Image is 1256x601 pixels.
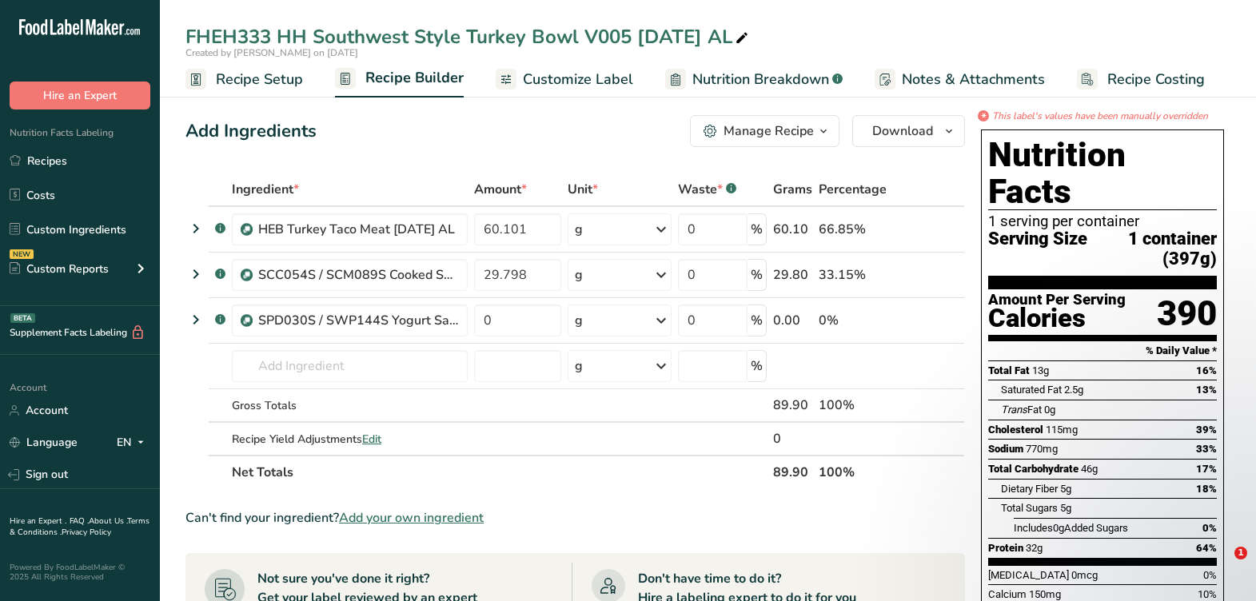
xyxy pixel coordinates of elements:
a: Privacy Policy [62,527,111,538]
div: 89.90 [773,396,812,415]
input: Add Ingredient [232,350,468,382]
iframe: Intercom live chat [1202,547,1240,585]
a: Terms & Conditions . [10,515,150,538]
span: Notes & Attachments [902,69,1045,90]
span: Download [872,121,933,141]
a: Recipe Costing [1077,62,1205,98]
th: Net Totals [229,455,770,488]
span: Recipe Setup [216,69,303,90]
img: Sub Recipe [241,224,253,236]
div: Gross Totals [232,397,468,414]
div: BETA [10,313,35,323]
i: This label's values have been manually overridden [992,109,1208,123]
span: Created by [PERSON_NAME] on [DATE] [185,46,358,59]
div: 66.85% [819,220,889,239]
span: [MEDICAL_DATA] [988,569,1069,581]
div: 0 [773,429,812,448]
a: About Us . [89,515,127,527]
i: Trans [1001,404,1027,416]
div: SCC054S / SCM089S Cooked Southwest Rice [DATE] AL [258,265,458,285]
div: 60.10 [773,220,812,239]
div: Waste [678,180,736,199]
span: Serving Size [988,229,1087,269]
div: g [575,220,583,239]
span: 115mg [1046,424,1078,436]
div: g [575,356,583,376]
a: Notes & Attachments [875,62,1045,98]
span: 150mg [1029,588,1061,600]
span: Unit [568,180,598,199]
h1: Nutrition Facts [988,137,1217,210]
span: Percentage [819,180,887,199]
a: Recipe Setup [185,62,303,98]
span: 13g [1032,364,1049,376]
span: 13% [1196,384,1217,396]
span: 1 [1234,547,1247,559]
span: Total Fat [988,364,1030,376]
div: Can't find your ingredient? [185,508,965,527]
div: Amount Per Serving [988,293,1126,308]
a: Customize Label [496,62,633,98]
span: Cholesterol [988,424,1043,436]
div: SPD030S / SWP144S Yogurt Sauce [DATE] AL [258,311,458,330]
div: g [575,311,583,330]
a: Hire an Expert . [10,515,66,527]
span: 39% [1196,424,1217,436]
div: Manage Recipe [724,121,814,141]
span: Grams [773,180,812,199]
span: Recipe Costing [1107,69,1205,90]
span: 770mg [1026,443,1058,455]
div: Add Ingredients [185,118,317,145]
span: 1 container (397g) [1087,229,1217,269]
div: HEB Turkey Taco Meat [DATE] AL [258,220,458,239]
img: Sub Recipe [241,315,253,327]
span: Nutrition Breakdown [692,69,829,90]
span: 10% [1198,588,1217,600]
div: NEW [10,249,34,259]
th: 89.90 [770,455,815,488]
div: Custom Reports [10,261,109,277]
div: 0% [819,311,889,330]
th: 100% [815,455,892,488]
div: Powered By FoodLabelMaker © 2025 All Rights Reserved [10,563,150,582]
span: Amount [474,180,527,199]
a: Language [10,428,78,456]
span: Sodium [988,443,1023,455]
span: 0mcg [1071,569,1098,581]
button: Hire an Expert [10,82,150,109]
div: 100% [819,396,889,415]
a: Recipe Builder [335,60,464,98]
div: Recipe Yield Adjustments [232,431,468,448]
div: 0.00 [773,311,812,330]
a: Nutrition Breakdown [665,62,843,98]
span: Calcium [988,588,1027,600]
div: 33.15% [819,265,889,285]
img: Sub Recipe [241,269,253,281]
div: g [575,265,583,285]
div: EN [117,433,150,452]
button: Download [852,115,965,147]
span: Saturated Fat [1001,384,1062,396]
span: Add your own ingredient [339,508,484,527]
button: Manage Recipe [690,115,839,147]
a: FAQ . [70,515,89,527]
span: Fat [1001,404,1042,416]
span: Edit [362,432,381,447]
section: % Daily Value * [988,341,1217,360]
span: Ingredient [232,180,299,199]
div: Calories [988,307,1126,330]
span: 16% [1196,364,1217,376]
div: 390 [1157,293,1217,335]
span: Customize Label [523,69,633,90]
div: 1 serving per container [988,213,1217,229]
span: 33% [1196,443,1217,455]
div: FHEH333 HH Southwest Style Turkey Bowl V005 [DATE] AL [185,22,752,51]
span: Recipe Builder [365,67,464,89]
span: 2.5g [1064,384,1083,396]
div: 29.80 [773,265,812,285]
span: 0g [1044,404,1055,416]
